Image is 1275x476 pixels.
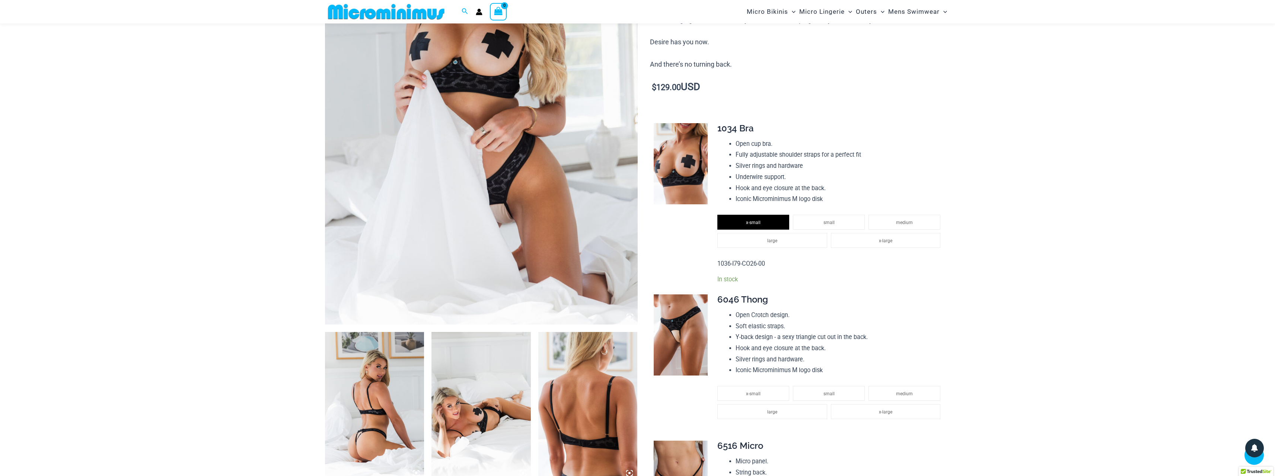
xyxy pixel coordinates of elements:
[490,3,507,20] a: View Shopping Cart, empty
[823,220,835,225] span: small
[793,386,865,401] li: small
[746,391,761,396] span: x-small
[879,238,892,243] span: x-large
[717,275,944,283] p: In stock
[717,440,763,451] span: 6516 Micro
[736,343,944,354] li: Hook and eye closure at the back.
[823,391,835,396] span: small
[717,233,827,248] li: large
[831,404,940,419] li: x-large
[462,7,468,16] a: Search icon link
[767,409,777,415] span: large
[745,2,797,21] a: Micro BikinisMenu ToggleMenu Toggle
[717,123,754,134] span: 1034 Bra
[886,2,949,21] a: Mens SwimwearMenu ToggleMenu Toggle
[799,2,845,21] span: Micro Lingerie
[652,83,656,92] span: $
[736,321,944,332] li: Soft elastic straps.
[788,2,796,21] span: Menu Toggle
[717,215,789,230] li: x-small
[476,9,482,15] a: Account icon link
[793,215,865,230] li: small
[717,404,827,419] li: large
[652,83,681,92] bdi: 129.00
[879,409,892,415] span: x-large
[736,149,944,160] li: Fully adjustable shoulder straps for a perfect fit
[747,2,788,21] span: Micro Bikinis
[868,215,940,230] li: medium
[736,172,944,183] li: Underwire support.
[654,123,708,204] img: Nights Fall Silver Leopard 1036 Bra
[856,2,877,21] span: Outers
[650,82,950,93] p: USD
[736,354,944,365] li: Silver rings and hardware.
[744,1,950,22] nav: Site Navigation
[654,294,708,376] img: Nights Fall Silver Leopard 6046 Thong
[888,2,940,21] span: Mens Swimwear
[736,365,944,376] li: Iconic Microminimus M logo disk
[736,310,944,321] li: Open Crotch design.
[831,233,940,248] li: x-large
[736,160,944,172] li: Silver rings and hardware
[736,456,944,467] li: Micro panel.
[325,3,447,20] img: MM SHOP LOGO FLAT
[868,386,940,401] li: medium
[896,391,913,396] span: medium
[877,2,884,21] span: Menu Toggle
[845,2,852,21] span: Menu Toggle
[767,238,777,243] span: large
[736,138,944,150] li: Open cup bra.
[717,258,944,269] p: 1036-I79-CO26-00
[854,2,886,21] a: OutersMenu ToggleMenu Toggle
[717,294,768,305] span: 6046 Thong
[797,2,854,21] a: Micro LingerieMenu ToggleMenu Toggle
[746,220,761,225] span: x-small
[940,2,947,21] span: Menu Toggle
[717,386,789,401] li: x-small
[896,220,913,225] span: medium
[736,194,944,205] li: Iconic Microminimus M logo disk
[736,332,944,343] li: Y-back design - a sexy triangle cut out in the back.
[736,183,944,194] li: Hook and eye closure at the back.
